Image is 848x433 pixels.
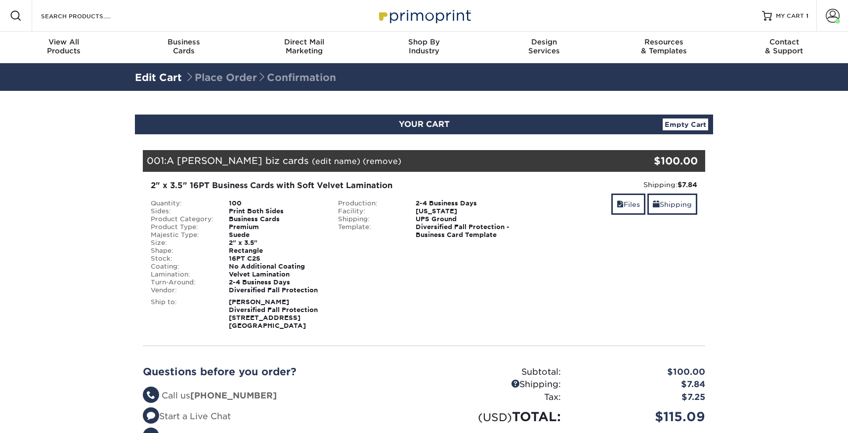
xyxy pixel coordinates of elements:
[221,263,331,271] div: No Additional Coating
[4,38,124,55] div: Products
[143,255,221,263] div: Stock:
[221,223,331,231] div: Premium
[4,38,124,46] span: View All
[724,38,844,46] span: Contact
[221,278,331,286] div: 2-4 Business Days
[221,286,331,294] div: Diversified Fall Protection
[424,407,568,426] div: TOTAL:
[484,38,604,55] div: Services
[143,390,417,402] li: Call us
[143,278,221,286] div: Turn-Around:
[484,38,604,46] span: Design
[124,38,244,55] div: Cards
[724,32,844,63] a: Contact& Support
[604,38,724,46] span: Resources
[364,32,484,63] a: Shop ByIndustry
[424,378,568,391] div: Shipping:
[229,298,318,329] strong: [PERSON_NAME] Diversified Fall Protection [STREET_ADDRESS] [GEOGRAPHIC_DATA]
[244,38,364,46] span: Direct Mail
[221,231,331,239] div: Suede
[611,194,645,215] a: Files
[167,155,309,166] span: A [PERSON_NAME] biz cards
[424,366,568,379] div: Subtotal:
[185,72,336,83] span: Place Order Confirmation
[408,207,517,215] div: [US_STATE]
[143,286,221,294] div: Vendor:
[408,199,517,207] div: 2-4 Business Days
[408,223,517,239] div: Diversified Fall Protection - Business Card Template
[221,239,331,247] div: 2" x 3.5"
[221,207,331,215] div: Print Both Sides
[331,207,409,215] div: Facility:
[678,181,697,189] strong: $7.84
[143,150,611,172] div: 001:
[143,207,221,215] div: Sides:
[221,247,331,255] div: Rectangle
[568,378,713,391] div: $7.84
[190,391,277,400] strong: [PHONE_NUMBER]
[124,32,244,63] a: BusinessCards
[331,199,409,207] div: Production:
[143,366,417,378] h2: Questions before you order?
[663,118,708,130] a: Empty Cart
[143,223,221,231] div: Product Type:
[143,263,221,271] div: Coating:
[331,215,409,223] div: Shipping:
[776,12,804,20] span: MY CART
[408,215,517,223] div: UPS Ground
[151,180,510,192] div: 2" x 3.5" 16PT Business Cards with Soft Velvet Lamination
[4,32,124,63] a: View AllProducts
[424,391,568,404] div: Tax:
[143,231,221,239] div: Majestic Type:
[399,119,450,129] span: YOUR CART
[478,411,512,424] small: (USD)
[617,200,624,208] span: files
[312,157,360,166] a: (edit name)
[331,223,409,239] div: Template:
[484,32,604,63] a: DesignServices
[40,10,136,22] input: SEARCH PRODUCTS.....
[244,32,364,63] a: Direct MailMarketing
[724,38,844,55] div: & Support
[653,200,660,208] span: shipping
[364,38,484,55] div: Industry
[604,38,724,55] div: & Templates
[611,154,698,168] div: $100.00
[647,194,697,215] a: Shipping
[568,366,713,379] div: $100.00
[143,215,221,223] div: Product Category:
[143,239,221,247] div: Size:
[375,5,473,26] img: Primoprint
[143,199,221,207] div: Quantity:
[244,38,364,55] div: Marketing
[806,12,808,19] span: 1
[143,247,221,255] div: Shape:
[221,255,331,263] div: 16PT C2S
[124,38,244,46] span: Business
[568,391,713,404] div: $7.25
[143,271,221,278] div: Lamination:
[525,180,697,190] div: Shipping:
[364,38,484,46] span: Shop By
[221,199,331,207] div: 100
[143,411,231,421] a: Start a Live Chat
[221,271,331,278] div: Velvet Lamination
[221,215,331,223] div: Business Cards
[143,298,221,330] div: Ship to:
[135,72,182,83] a: Edit Cart
[604,32,724,63] a: Resources& Templates
[363,157,401,166] a: (remove)
[568,407,713,426] div: $115.09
